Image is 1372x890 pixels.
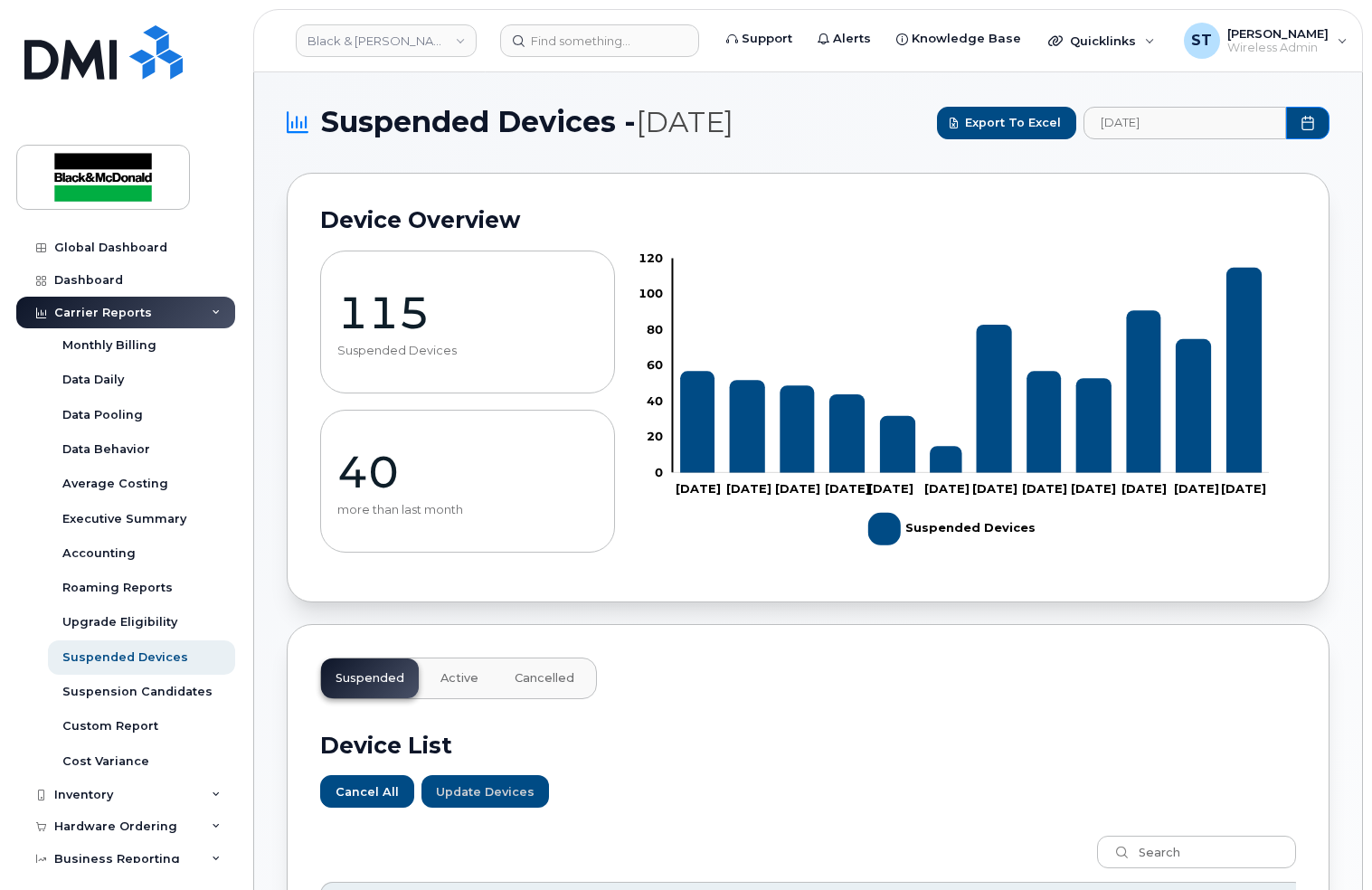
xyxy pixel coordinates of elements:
button: Cancel All [320,775,414,808]
span: Cancelled [515,671,574,686]
span: Cancel All [336,783,399,800]
g: Chart [639,251,1270,553]
span: Update Devices [436,783,535,800]
tspan: [DATE] [1175,481,1220,496]
g: Suspended Devices [680,268,1262,473]
tspan: [DATE] [726,481,771,496]
tspan: 40 [647,393,663,408]
button: Choose Date [1286,107,1329,139]
tspan: [DATE] [1122,481,1168,496]
tspan: 0 [655,465,663,479]
g: Suspended Devices [868,506,1036,553]
tspan: [DATE] [775,481,820,496]
tspan: [DATE] [972,481,1017,496]
tspan: [DATE] [1222,481,1267,496]
tspan: 20 [647,429,663,443]
tspan: 60 [647,357,663,372]
tspan: [DATE] [676,481,721,496]
span: Export to Excel [965,114,1061,131]
input: Search [1097,836,1296,868]
button: Export to Excel [937,107,1076,139]
button: Update Devices [421,775,549,808]
tspan: [DATE] [1023,481,1068,496]
p: 40 [337,445,598,499]
p: Suspended Devices [337,344,598,358]
tspan: [DATE] [1072,481,1117,496]
g: Legend [868,506,1036,553]
input: archived_billing_data [1083,107,1286,139]
span: Active [440,671,478,686]
tspan: [DATE] [868,481,913,496]
tspan: [DATE] [924,481,970,496]
h2: Device List [320,732,1296,759]
tspan: [DATE] [825,481,870,496]
tspan: 120 [639,251,663,265]
span: Suspended Devices - [321,105,733,140]
p: 115 [337,286,598,340]
h2: Device Overview [320,206,1296,233]
tspan: 80 [647,322,663,336]
span: [DATE] [636,105,733,139]
tspan: 100 [639,286,663,300]
p: more than last month [337,503,598,517]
